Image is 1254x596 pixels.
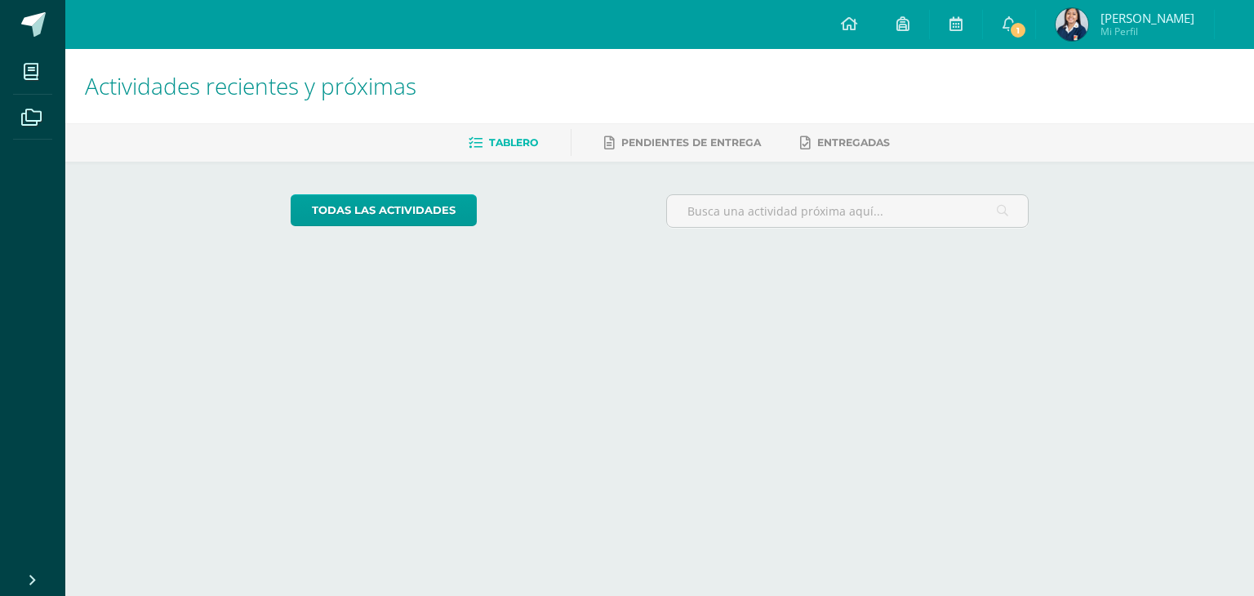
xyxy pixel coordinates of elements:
[1101,10,1194,26] span: [PERSON_NAME]
[469,130,538,156] a: Tablero
[1009,21,1027,39] span: 1
[604,130,761,156] a: Pendientes de entrega
[85,70,416,101] span: Actividades recientes y próximas
[489,136,538,149] span: Tablero
[1056,8,1088,41] img: 5203b0ba2940722a7766a360d72026f2.png
[800,130,890,156] a: Entregadas
[621,136,761,149] span: Pendientes de entrega
[1101,24,1194,38] span: Mi Perfil
[817,136,890,149] span: Entregadas
[291,194,477,226] a: todas las Actividades
[667,195,1029,227] input: Busca una actividad próxima aquí...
